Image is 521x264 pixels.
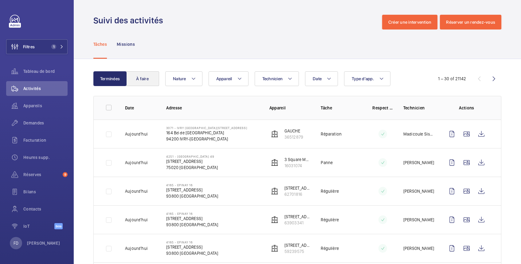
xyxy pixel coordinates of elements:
[166,130,247,136] p: 164 Bd de [GEOGRAPHIC_DATA]
[93,71,127,86] button: Terminées
[352,76,374,81] span: Type d'app.
[117,41,135,47] p: Missions
[166,155,218,158] p: 4251 - [GEOGRAPHIC_DATA] 49
[125,217,148,223] p: Aujourd'hui
[51,44,56,49] span: 1
[166,215,218,222] p: [STREET_ADDRESS]
[125,131,148,137] p: Aujourd'hui
[126,71,159,86] button: À faire
[313,76,322,81] span: Date
[23,103,68,109] span: Appareils
[166,187,218,193] p: [STREET_ADDRESS]
[54,223,63,229] span: Beta
[166,193,218,199] p: 93800 [GEOGRAPHIC_DATA]
[321,131,342,137] p: Réparation
[125,245,148,251] p: Aujourd'hui
[23,68,68,74] span: Tableau de bord
[284,242,311,248] p: [STREET_ADDRESS]
[166,240,218,244] p: 4165 - EPINAY 16
[23,137,68,143] span: Facturation
[284,134,303,140] p: 36512879
[125,188,148,194] p: Aujourd'hui
[166,222,218,228] p: 93800 [GEOGRAPHIC_DATA]
[23,85,68,92] span: Activités
[284,191,311,197] p: 62701816
[403,160,434,166] p: [PERSON_NAME]
[284,128,303,134] p: GAUCHE
[23,154,68,160] span: Heures supp.
[284,214,311,220] p: [STREET_ADDRESS]
[271,245,278,252] img: elevator.svg
[321,160,333,166] p: Panne
[166,126,247,130] p: 3071 - IVRY [GEOGRAPHIC_DATA][STREET_ADDRESS]
[166,158,218,164] p: [STREET_ADDRESS]
[344,71,390,86] button: Type d'app.
[255,71,299,86] button: Technicien
[166,164,218,171] p: 75020 [GEOGRAPHIC_DATA]
[165,71,202,86] button: Nature
[284,220,311,226] p: 63903341
[284,156,311,163] p: 3 Square Monsoreau
[284,163,311,169] p: 16031074
[166,136,247,142] p: 94200 IVRY-[GEOGRAPHIC_DATA]
[27,240,60,246] p: [PERSON_NAME]
[271,130,278,138] img: elevator.svg
[403,188,434,194] p: [PERSON_NAME]
[23,189,68,195] span: Bilans
[209,71,249,86] button: Appareil
[14,240,18,246] p: FD
[284,185,311,191] p: [STREET_ADDRESS]
[166,212,218,215] p: 4165 - EPINAY 16
[166,250,218,256] p: 93800 [GEOGRAPHIC_DATA]
[305,71,338,86] button: Date
[271,187,278,195] img: elevator.svg
[63,172,68,177] span: 9
[271,159,278,166] img: elevator.svg
[23,171,60,178] span: Réserves
[284,248,311,254] p: 59239575
[321,105,362,111] p: Tâche
[403,245,434,251] p: [PERSON_NAME]
[166,244,218,250] p: [STREET_ADDRESS]
[6,39,68,54] button: Filtres1
[382,15,438,30] button: Créer une intervention
[166,183,218,187] p: 4165 - EPINAY 16
[23,206,68,212] span: Contacts
[271,216,278,223] img: elevator.svg
[23,120,68,126] span: Demandes
[403,105,435,111] p: Technicien
[321,245,339,251] p: Régulière
[440,15,501,30] button: Réserver un rendez-vous
[23,223,54,229] span: IoT
[269,105,311,111] p: Appareil
[438,76,466,82] div: 1 – 30 of 21142
[173,76,186,81] span: Nature
[321,188,339,194] p: Régulière
[125,105,156,111] p: Date
[216,76,232,81] span: Appareil
[93,15,167,26] h1: Suivi des activités
[93,41,107,47] p: Tâches
[262,76,283,81] span: Technicien
[125,160,148,166] p: Aujourd'hui
[403,131,435,137] p: Madicoule Sissoko
[23,44,35,50] span: Filtres
[321,217,339,223] p: Régulière
[372,105,394,111] p: Respect délai
[445,105,489,111] p: Actions
[403,217,434,223] p: [PERSON_NAME]
[166,105,259,111] p: Adresse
